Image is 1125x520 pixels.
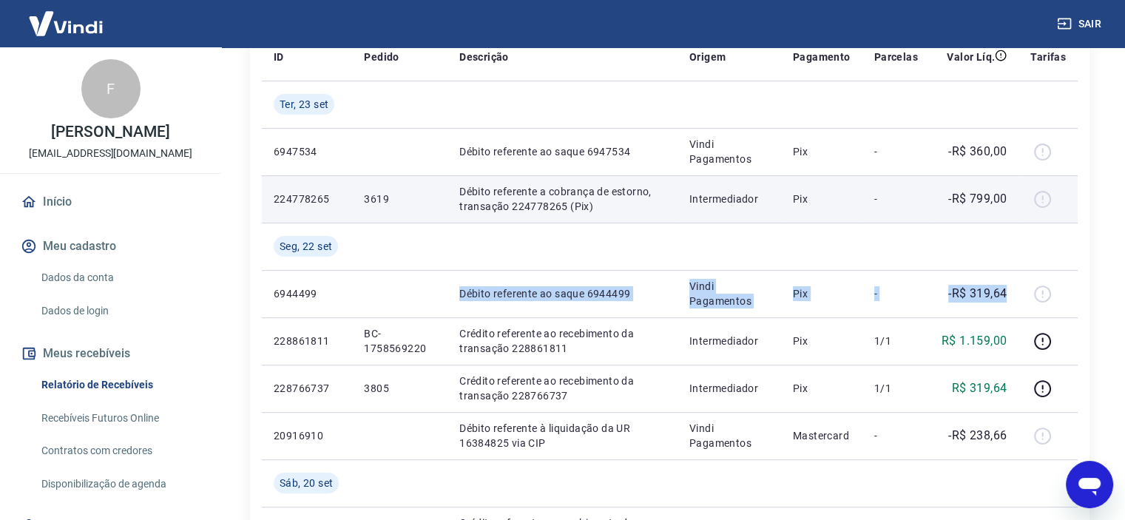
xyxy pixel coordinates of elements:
p: Débito referente a cobrança de estorno, transação 224778265 (Pix) [459,184,666,214]
p: Débito referente à liquidação da UR 16384825 via CIP [459,421,666,450]
p: - [874,144,918,159]
p: -R$ 360,00 [948,143,1007,161]
a: Dados da conta [36,263,203,293]
span: Seg, 22 set [280,239,332,254]
p: - [874,286,918,301]
div: F [81,59,141,118]
a: Dados de login [36,296,203,326]
p: Pix [793,144,851,159]
p: Valor Líq. [947,50,995,64]
p: -R$ 238,66 [948,427,1007,445]
p: Tarifas [1030,50,1066,64]
p: - [874,428,918,443]
span: Sáb, 20 set [280,476,333,490]
a: Relatório de Recebíveis [36,370,203,400]
p: Pix [793,334,851,348]
p: ID [274,50,284,64]
p: 1/1 [874,334,918,348]
p: Pix [793,381,851,396]
p: [PERSON_NAME] [51,124,169,140]
p: Pix [793,192,851,206]
p: Intermediador [689,192,769,206]
p: R$ 1.159,00 [942,332,1007,350]
button: Meus recebíveis [18,337,203,370]
p: Crédito referente ao recebimento da transação 228861811 [459,326,666,356]
p: R$ 319,64 [952,379,1007,397]
p: BC-1758569220 [364,326,436,356]
p: -R$ 319,64 [948,285,1007,303]
p: Intermediador [689,334,769,348]
p: 228766737 [274,381,340,396]
p: 3619 [364,192,436,206]
p: Parcelas [874,50,918,64]
p: [EMAIL_ADDRESS][DOMAIN_NAME] [29,146,192,161]
p: Intermediador [689,381,769,396]
button: Sair [1054,10,1107,38]
p: 6947534 [274,144,340,159]
p: -R$ 799,00 [948,190,1007,208]
p: Pagamento [793,50,851,64]
button: Meu cadastro [18,230,203,263]
p: Origem [689,50,726,64]
a: Disponibilização de agenda [36,469,203,499]
p: Pedido [364,50,399,64]
a: Início [18,186,203,218]
p: 20916910 [274,428,340,443]
p: Vindi Pagamentos [689,279,769,308]
a: Recebíveis Futuros Online [36,403,203,433]
img: Vindi [18,1,114,46]
p: Pix [793,286,851,301]
p: Débito referente ao saque 6947534 [459,144,666,159]
p: 1/1 [874,381,918,396]
p: Débito referente ao saque 6944499 [459,286,666,301]
p: 224778265 [274,192,340,206]
p: Vindi Pagamentos [689,137,769,166]
p: Mastercard [793,428,851,443]
iframe: Botão para abrir a janela de mensagens [1066,461,1113,508]
a: Contratos com credores [36,436,203,466]
p: Crédito referente ao recebimento da transação 228766737 [459,374,666,403]
p: Vindi Pagamentos [689,421,769,450]
p: 228861811 [274,334,340,348]
p: Descrição [459,50,509,64]
p: 6944499 [274,286,340,301]
p: 3805 [364,381,436,396]
span: Ter, 23 set [280,97,328,112]
p: - [874,192,918,206]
